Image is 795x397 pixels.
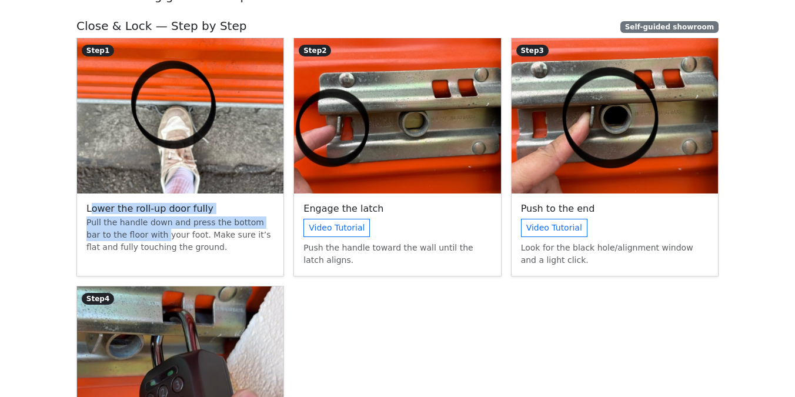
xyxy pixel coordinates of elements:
span: Step 3 [516,45,549,56]
h3: Push to the end [521,203,709,214]
span: Step 4 [82,293,114,305]
span: Self-guided showroom [620,21,719,33]
p: Pull the handle down and press the bottom bar to the floor with your foot. Make sure it’s flat an... [86,216,274,253]
img: Pull the handle down and press the bottom bar to the floor with your foot. Make sure it’s flat an... [77,38,283,193]
h2: Close & Lock — Step by Step [76,19,246,33]
span: Step 1 [82,45,114,56]
img: Look for the black hole/alignment window and a light click. [512,38,718,193]
p: Look for the black hole/alignment window and a light click. [521,242,709,266]
p: Push the handle toward the wall until the latch aligns. [303,242,491,266]
button: Video Tutorial [521,219,587,237]
h3: Engage the latch [303,203,491,214]
button: Video Tutorial [303,219,370,237]
span: Step 2 [299,45,331,56]
h3: Lower the roll-up door fully [86,203,274,214]
img: Push the handle toward the wall until the latch aligns. [294,38,500,193]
